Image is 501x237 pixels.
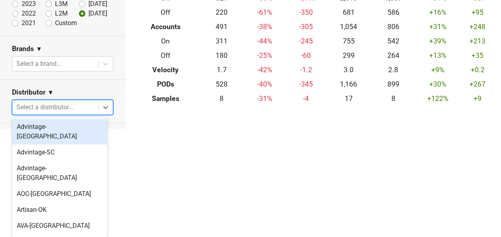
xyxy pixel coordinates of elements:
label: [DATE] [88,9,107,18]
td: 8 [371,91,415,106]
td: -1.2 [285,63,326,77]
td: -40 % [244,77,285,91]
td: 180 [199,48,244,63]
td: 311 [199,34,244,49]
td: +9 % [415,63,460,77]
th: Off [132,6,199,20]
div: AVA-[GEOGRAPHIC_DATA] [12,218,107,234]
td: 220 [199,6,244,20]
div: AOC-[GEOGRAPHIC_DATA] [12,186,107,202]
th: On [132,34,199,49]
span: ▼ [36,44,42,54]
td: +267 [460,77,495,91]
th: Samples [132,91,199,106]
div: Advintage-[GEOGRAPHIC_DATA] [12,160,107,186]
td: 299 [326,48,371,63]
th: Accounts [132,20,199,34]
td: 2.8 [371,63,415,77]
img: filter [134,128,147,140]
td: -44 % [244,34,285,49]
td: +95 [460,6,495,20]
td: +31 % [415,20,460,34]
th: PODs [132,77,199,91]
td: +122 % [415,91,460,106]
div: Advintage-[GEOGRAPHIC_DATA] [12,119,107,144]
td: -4 [285,91,326,106]
h3: Distributor [12,88,45,97]
label: 2021 [22,18,36,28]
span: ▼ [47,88,54,97]
td: +13 % [415,48,460,63]
td: 1.7 [199,63,244,77]
td: -305 [285,20,326,34]
td: +30 % [415,77,460,91]
td: 528 [199,77,244,91]
td: -350 [285,6,326,20]
div: Artisan-OK [12,202,107,218]
td: +16 % [415,6,460,20]
td: -25 % [244,48,285,63]
td: 681 [326,6,371,20]
th: Brand Depletions [DATE] [286,126,417,140]
td: +213 [460,34,495,49]
label: L2M [55,9,68,18]
td: 1,054 [326,20,371,34]
td: 17 [326,91,371,106]
h3: Brands [12,45,34,53]
td: -345 [285,77,326,91]
td: +39 % [415,34,460,49]
td: -245 [285,34,326,49]
td: 264 [371,48,415,63]
td: -60 [285,48,326,63]
td: 542 [371,34,415,49]
label: Custom [55,18,77,28]
td: 755 [326,34,371,49]
td: +35 [460,48,495,63]
td: +248 [460,20,495,34]
td: 8 [199,91,244,106]
td: 3.0 [326,63,371,77]
label: 2022 [22,9,36,18]
td: 806 [371,20,415,34]
th: Off [132,48,199,63]
td: -31 % [244,91,285,106]
td: -38 % [244,20,285,34]
th: Velocity [132,63,199,77]
td: 1,166 [326,77,371,91]
td: +9 [460,91,495,106]
div: Advintage-SC [12,144,107,160]
td: -42 % [244,63,285,77]
td: 491 [199,20,244,34]
td: 899 [371,77,415,91]
td: +0.2 [460,63,495,77]
td: -61 % [244,6,285,20]
td: 586 [371,6,415,20]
